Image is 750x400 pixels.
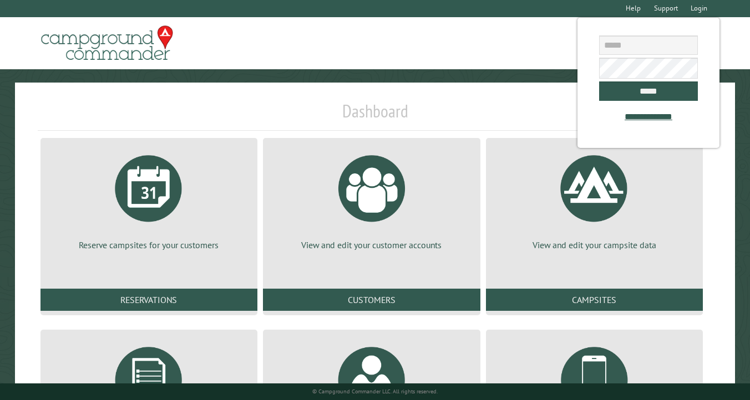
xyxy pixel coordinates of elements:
[40,289,258,311] a: Reservations
[38,22,176,65] img: Campground Commander
[276,147,467,251] a: View and edit your customer accounts
[54,239,245,251] p: Reserve campsites for your customers
[54,147,245,251] a: Reserve campsites for your customers
[38,100,713,131] h1: Dashboard
[499,239,690,251] p: View and edit your campsite data
[486,289,703,311] a: Campsites
[263,289,480,311] a: Customers
[312,388,438,395] small: © Campground Commander LLC. All rights reserved.
[499,147,690,251] a: View and edit your campsite data
[276,239,467,251] p: View and edit your customer accounts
